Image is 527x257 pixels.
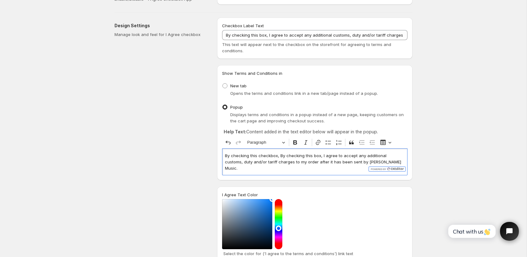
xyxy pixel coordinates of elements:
span: This text will appear next to the checkbox on the storefront for agreeing to terms and conditions. [222,42,391,53]
div: Editor editing area: main. Press ⌥0 for help. [222,148,407,175]
p: By checking this checkbox, By checking this box, I agree to accept any additional customs, duty a... [225,152,405,171]
p: Select the color for ('I agree to the terms and conditions') link text [223,250,406,257]
span: Checkbox Label Text [222,23,264,28]
strong: Help Text: [224,129,246,134]
label: I Agree Text Color [222,192,258,198]
span: Displays terms and conditions in a popup instead of a new page, keeping customers on the cart pag... [230,112,404,123]
h2: Design Settings [114,23,207,29]
span: Paragraph [247,139,280,146]
span: Opens the terms and conditions link in a new tab/page instead of a popup. [230,91,378,96]
div: Editor toolbar [222,136,407,148]
p: Manage look and feel for I Agree checkbox [114,31,207,38]
button: Paragraph, Heading [244,138,288,147]
span: Powered by [370,168,386,171]
p: Content added in the text editor below will appear in the popup. [224,129,406,135]
iframe: Tidio Chat [441,217,524,246]
span: Popup [230,105,243,110]
span: New tab [230,83,247,88]
span: Show Terms and Conditions in [222,71,282,76]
